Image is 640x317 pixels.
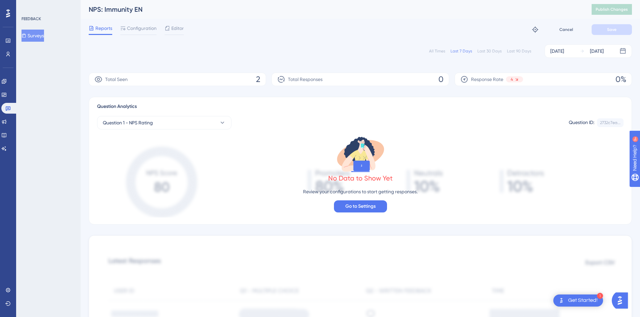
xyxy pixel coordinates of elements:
button: Question 1 - NPS Rating [97,116,231,129]
div: NPS: Immunity EN [89,5,575,14]
div: Last 30 Days [477,48,502,54]
p: Review your configurations to start getting responses. [303,188,418,196]
button: Cancel [546,24,586,35]
div: 1 [597,293,603,299]
div: [DATE] [590,47,604,55]
span: Go to Settings [345,202,376,210]
div: Last 7 Days [451,48,472,54]
div: FEEDBACK [22,16,41,22]
span: Question Analytics [97,103,137,111]
button: Go to Settings [334,200,387,212]
span: 2 [256,74,260,85]
div: Get Started! [568,297,598,304]
span: 0% [615,74,626,85]
span: Cancel [559,27,573,32]
span: Reports [95,24,112,32]
div: Open Get Started! checklist, remaining modules: 1 [553,294,603,307]
span: Editor [171,24,184,32]
span: Publish Changes [596,7,628,12]
span: 0 [438,74,443,85]
button: Surveys [22,30,44,42]
span: Question 1 - NPS Rating [103,119,153,127]
img: launcher-image-alternative-text [557,296,565,305]
span: Need Help? [16,2,42,10]
button: Publish Changes [592,4,632,15]
iframe: UserGuiding AI Assistant Launcher [612,290,632,311]
div: No Data to Show Yet [328,173,393,183]
span: Total Seen [105,75,128,83]
button: Save [592,24,632,35]
div: Last 90 Days [507,48,531,54]
div: All Times [429,48,445,54]
span: Save [607,27,616,32]
span: Response Rate [471,75,503,83]
div: [DATE] [550,47,564,55]
div: Question ID: [569,118,594,127]
span: Total Responses [288,75,323,83]
span: 4 [511,77,513,82]
span: Configuration [127,24,157,32]
div: 2732c7ea... [600,120,621,125]
div: 9+ [46,3,50,9]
